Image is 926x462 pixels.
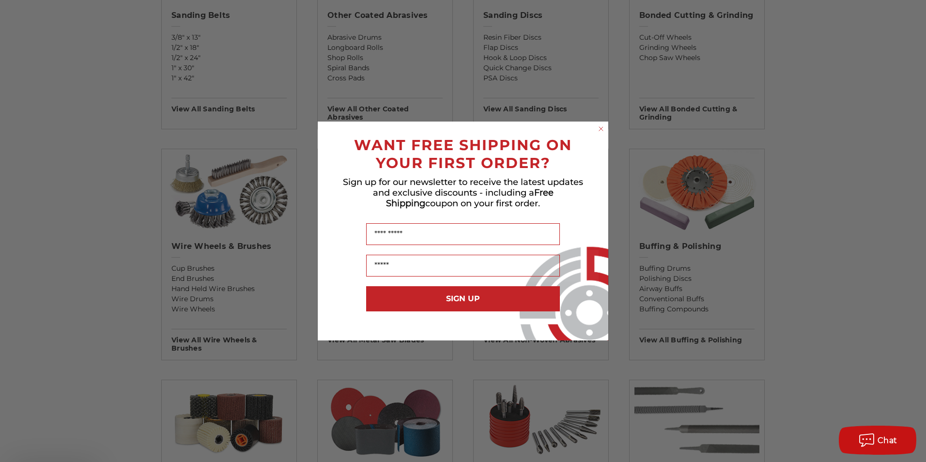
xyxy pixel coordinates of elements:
[839,426,916,455] button: Chat
[354,136,572,172] span: WANT FREE SHIPPING ON YOUR FIRST ORDER?
[366,255,560,277] input: Email
[596,124,606,134] button: Close dialog
[386,187,554,209] span: Free Shipping
[343,177,583,209] span: Sign up for our newsletter to receive the latest updates and exclusive discounts - including a co...
[878,436,897,445] span: Chat
[366,286,560,311] button: SIGN UP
